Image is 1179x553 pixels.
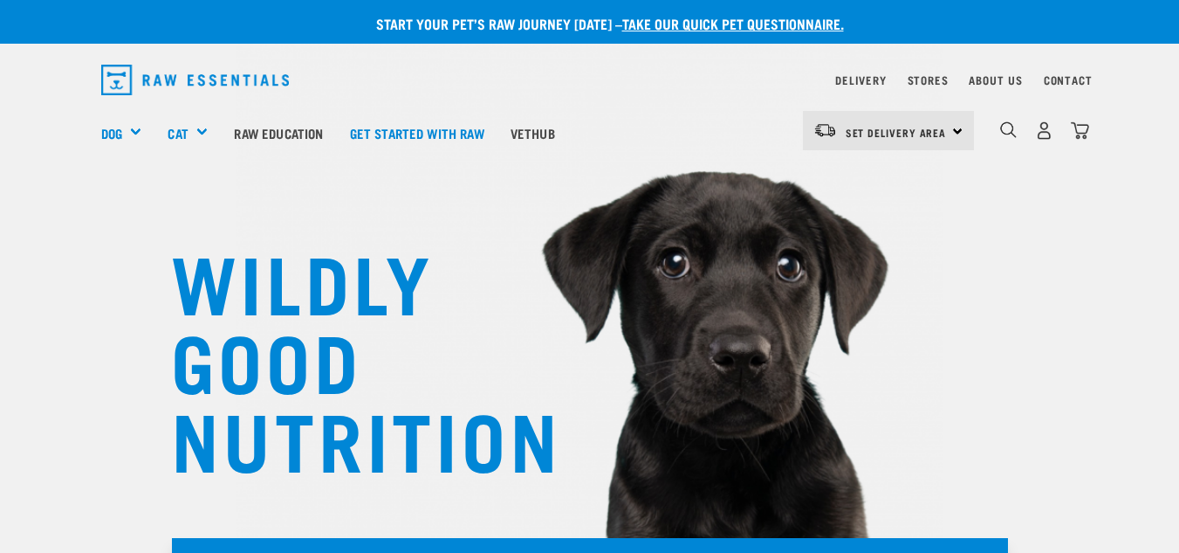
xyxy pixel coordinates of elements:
a: Cat [168,123,188,143]
a: Raw Education [221,98,336,168]
a: Dog [101,123,122,143]
img: home-icon@2x.png [1071,121,1089,140]
img: user.png [1035,121,1053,140]
a: About Us [969,77,1022,83]
a: Delivery [835,77,886,83]
span: Set Delivery Area [846,129,947,135]
a: Get started with Raw [337,98,497,168]
a: Contact [1044,77,1093,83]
h1: WILDLY GOOD NUTRITION [171,240,520,476]
nav: dropdown navigation [87,58,1093,102]
a: Vethub [497,98,568,168]
a: Stores [908,77,949,83]
a: take our quick pet questionnaire. [622,19,844,27]
img: Raw Essentials Logo [101,65,290,95]
img: van-moving.png [813,122,837,138]
img: home-icon-1@2x.png [1000,121,1017,138]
